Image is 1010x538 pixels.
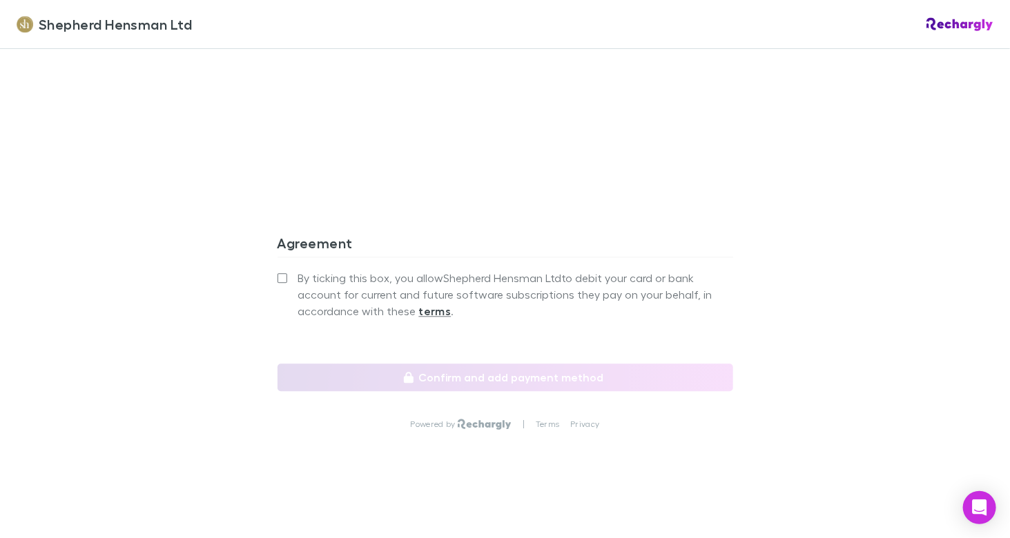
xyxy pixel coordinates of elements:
[278,235,733,257] h3: Agreement
[298,270,733,319] span: By ticking this box, you allow Shepherd Hensman Ltd to debit your card or bank account for curren...
[419,304,451,318] strong: terms
[458,419,511,430] img: Rechargly Logo
[39,14,192,34] span: Shepherd Hensman Ltd
[17,16,33,32] img: Shepherd Hensman Ltd's Logo
[963,491,996,524] div: Open Intercom Messenger
[536,419,559,430] a: Terms
[570,419,599,430] a: Privacy
[926,17,993,31] img: Rechargly Logo
[523,419,525,430] p: |
[278,363,733,391] button: Confirm and add payment method
[411,419,458,430] p: Powered by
